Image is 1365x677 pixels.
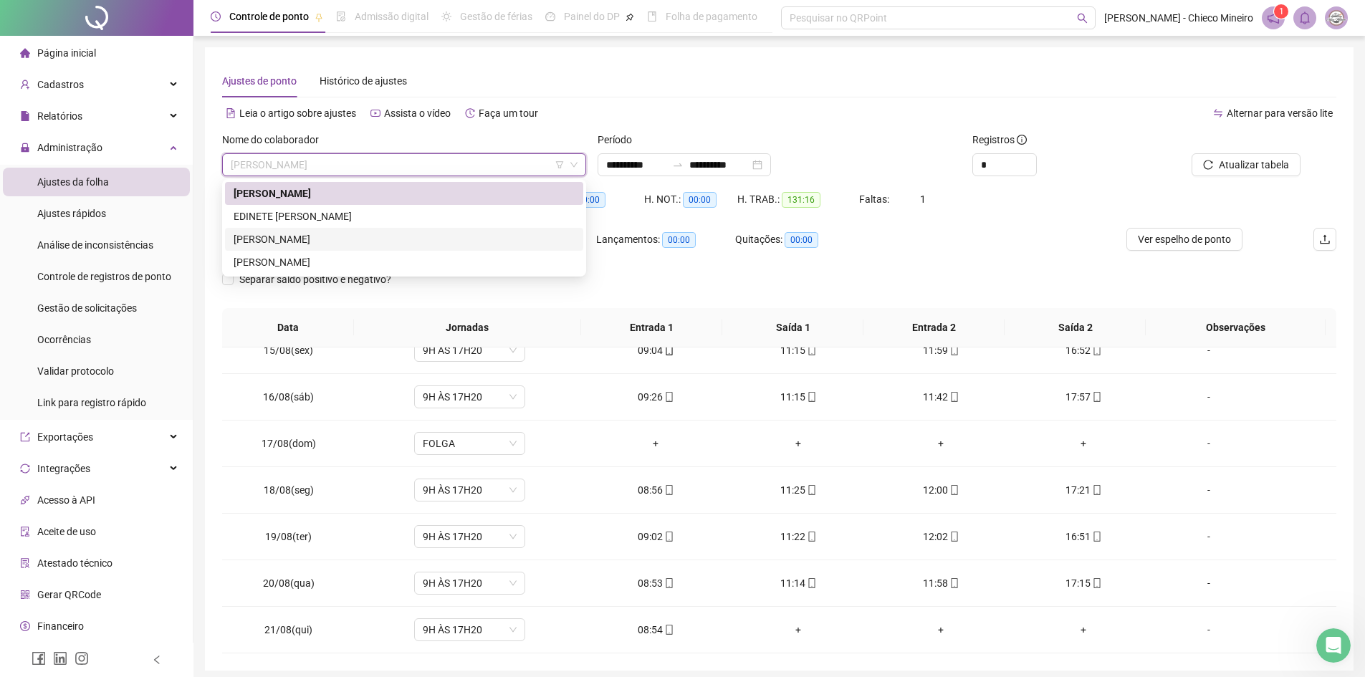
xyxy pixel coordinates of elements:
[1157,320,1314,335] span: Observações
[881,575,1001,591] div: 11:58
[75,651,89,666] span: instagram
[423,479,517,501] span: 9H ÀS 17H20
[222,308,354,347] th: Data
[739,622,858,638] div: +
[881,622,1001,638] div: +
[465,108,475,118] span: history
[881,436,1001,451] div: +
[570,160,578,169] span: down
[1091,578,1102,588] span: mobile
[423,619,517,640] span: 9H ÀS 17H20
[32,651,46,666] span: facebook
[1091,532,1102,542] span: mobile
[222,75,297,87] span: Ajustes de ponto
[1024,389,1144,405] div: 17:57
[211,11,221,21] span: clock-circle
[1319,234,1331,245] span: upload
[1192,153,1301,176] button: Atualizar tabela
[596,342,716,358] div: 09:04
[20,464,30,474] span: sync
[37,47,96,59] span: Página inicial
[37,79,84,90] span: Cadastros
[231,154,578,176] span: ANDRE CAETANO ROCHA
[20,432,30,442] span: export
[663,345,674,355] span: mobile
[1091,345,1102,355] span: mobile
[1091,485,1102,495] span: mobile
[264,624,312,635] span: 21/08(qui)
[229,11,309,22] span: Controle de ponto
[225,182,583,205] div: ANDRE CAETANO ROCHA
[37,110,82,122] span: Relatórios
[663,485,674,495] span: mobile
[805,532,817,542] span: mobile
[735,231,874,248] div: Quitações:
[596,231,735,248] div: Lançamentos:
[1326,7,1347,29] img: 41171
[37,557,112,569] span: Atestado técnico
[739,342,858,358] div: 11:15
[384,107,451,119] span: Assista o vídeo
[1091,392,1102,402] span: mobile
[1077,13,1088,24] span: search
[370,108,380,118] span: youtube
[805,392,817,402] span: mobile
[239,107,356,119] span: Leia o artigo sobre ajustes
[881,389,1001,405] div: 11:42
[20,48,30,58] span: home
[739,436,858,451] div: +
[626,13,634,21] span: pushpin
[737,191,859,208] div: H. TRAB.:
[739,575,858,591] div: 11:14
[1227,107,1333,119] span: Alternar para versão lite
[564,11,620,22] span: Painel do DP
[20,80,30,90] span: user-add
[859,193,891,205] span: Faltas:
[37,302,137,314] span: Gestão de solicitações
[663,625,674,635] span: mobile
[315,13,323,21] span: pushpin
[1267,11,1280,24] span: notification
[37,239,153,251] span: Análise de inconsistências
[1024,575,1144,591] div: 17:15
[423,572,517,594] span: 9H ÀS 17H20
[881,482,1001,498] div: 12:00
[948,345,959,355] span: mobile
[1219,157,1289,173] span: Atualizar tabela
[663,578,674,588] span: mobile
[1167,622,1251,638] div: -
[263,577,315,589] span: 20/08(qua)
[20,590,30,600] span: qrcode
[423,526,517,547] span: 9H ÀS 17H20
[225,228,583,251] div: GUSTAVO JOSÉ DE SOUZA
[355,11,428,22] span: Admissão digital
[20,527,30,537] span: audit
[647,11,657,21] span: book
[20,558,30,568] span: solution
[1298,11,1311,24] span: bell
[1203,160,1213,170] span: reload
[881,529,1001,544] div: 12:02
[948,392,959,402] span: mobile
[37,271,171,282] span: Controle de registros de ponto
[479,107,538,119] span: Faça um tour
[222,132,328,148] label: Nome do colaborador
[336,11,346,21] span: file-done
[20,495,30,505] span: api
[226,108,236,118] span: file-text
[948,532,959,542] span: mobile
[152,655,162,665] span: left
[320,75,407,87] span: Histórico de ajustes
[551,191,644,208] div: HE 3:
[863,308,1005,347] th: Entrada 2
[265,531,312,542] span: 19/08(ter)
[37,463,90,474] span: Integrações
[1146,308,1326,347] th: Observações
[1104,10,1253,26] span: [PERSON_NAME] - Chieco Mineiro
[37,589,101,600] span: Gerar QRCode
[805,578,817,588] span: mobile
[441,11,451,21] span: sun
[598,132,641,148] label: Período
[460,11,532,22] span: Gestão de férias
[1017,135,1027,145] span: info-circle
